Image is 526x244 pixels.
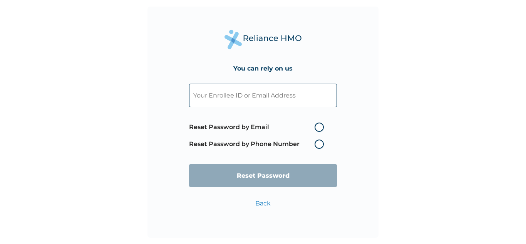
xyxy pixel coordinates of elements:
label: Reset Password by Phone Number [189,140,328,149]
input: Your Enrollee ID or Email Address [189,84,337,107]
label: Reset Password by Email [189,123,328,132]
span: Password reset method [189,119,328,153]
img: Reliance Health's Logo [224,30,302,49]
input: Reset Password [189,164,337,187]
h4: You can rely on us [233,65,293,72]
a: Back [255,200,271,207]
